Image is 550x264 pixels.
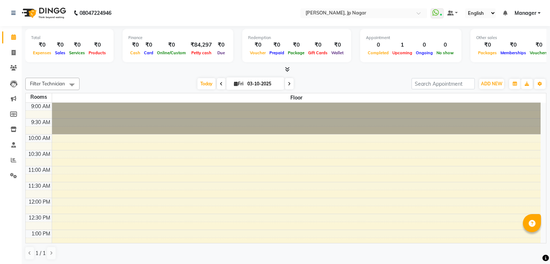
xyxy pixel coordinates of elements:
[476,41,499,49] div: ₹0
[366,50,391,55] span: Completed
[53,50,67,55] span: Sales
[27,150,52,158] div: 10:30 AM
[391,41,414,49] div: 1
[128,35,227,41] div: Finance
[52,93,541,102] span: Floor
[499,41,528,49] div: ₹0
[87,41,108,49] div: ₹0
[128,50,142,55] span: Cash
[18,3,68,23] img: logo
[31,50,53,55] span: Expenses
[189,50,213,55] span: Petty cash
[268,50,286,55] span: Prepaid
[232,81,245,86] span: Fri
[27,214,52,222] div: 12:30 PM
[215,41,227,49] div: ₹0
[306,41,329,49] div: ₹0
[528,50,550,55] span: Vouchers
[142,41,155,49] div: ₹0
[329,50,345,55] span: Wallet
[248,50,268,55] span: Voucher
[188,41,215,49] div: ₹84,297
[27,166,52,174] div: 11:00 AM
[499,50,528,55] span: Memberships
[515,9,536,17] span: Manager
[197,78,216,89] span: Today
[53,41,67,49] div: ₹0
[435,41,456,49] div: 0
[412,78,475,89] input: Search Appointment
[286,50,306,55] span: Package
[30,103,52,110] div: 9:00 AM
[30,81,65,86] span: Filter Technician
[476,50,499,55] span: Packages
[128,41,142,49] div: ₹0
[245,78,281,89] input: 2025-10-03
[391,50,414,55] span: Upcoming
[479,79,504,89] button: ADD NEW
[528,41,550,49] div: ₹0
[520,235,543,257] iframe: chat widget
[67,50,87,55] span: Services
[306,50,329,55] span: Gift Cards
[67,41,87,49] div: ₹0
[31,35,108,41] div: Total
[248,35,345,41] div: Redemption
[366,41,391,49] div: 0
[80,3,111,23] b: 08047224946
[481,81,502,86] span: ADD NEW
[30,119,52,126] div: 9:30 AM
[27,135,52,142] div: 10:00 AM
[366,35,456,41] div: Appointment
[87,50,108,55] span: Products
[435,50,456,55] span: No show
[248,41,268,49] div: ₹0
[155,41,188,49] div: ₹0
[142,50,155,55] span: Card
[27,198,52,206] div: 12:00 PM
[35,250,46,257] span: 1 / 1
[31,41,53,49] div: ₹0
[329,41,345,49] div: ₹0
[27,182,52,190] div: 11:30 AM
[30,230,52,238] div: 1:00 PM
[414,41,435,49] div: 0
[216,50,227,55] span: Due
[155,50,188,55] span: Online/Custom
[268,41,286,49] div: ₹0
[26,93,52,101] div: Rooms
[414,50,435,55] span: Ongoing
[286,41,306,49] div: ₹0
